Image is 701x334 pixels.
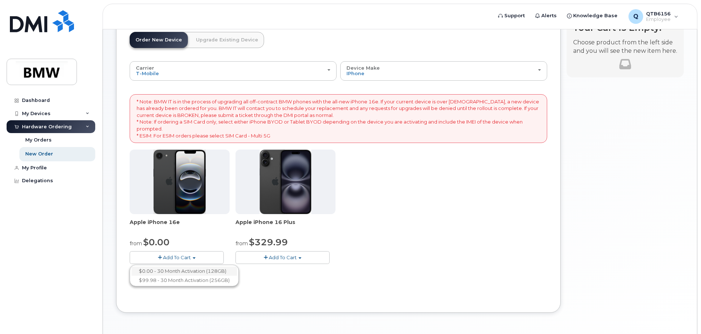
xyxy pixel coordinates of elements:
a: $0.00 - 30 Month Activation (128GB) [131,267,237,276]
span: Support [504,12,525,19]
span: Knowledge Base [573,12,617,19]
a: Order New Device [130,32,188,48]
a: Knowledge Base [562,8,623,23]
button: Device Make iPhone [340,61,547,80]
div: Apple iPhone 16 Plus [235,219,335,233]
span: T-Mobile [136,70,159,76]
span: Device Make [346,65,380,71]
p: * Note: BMW IT is in the process of upgrading all off-contract BMW phones with the all-new iPhone... [137,98,540,139]
span: QTB6156 [646,11,671,16]
img: iphone_16_plus.png [260,150,311,214]
span: Add To Cart [269,254,297,260]
span: $0.00 [143,237,170,247]
span: Add To Cart [163,254,191,260]
div: QTB6156 [623,9,683,24]
span: Alerts [541,12,557,19]
img: iphone16e.png [153,150,206,214]
span: Q [633,12,638,21]
span: Employee [646,16,671,22]
iframe: Messenger Launcher [669,302,696,329]
button: Add To Cart [130,251,224,264]
span: iPhone [346,70,364,76]
span: $329.99 [249,237,288,247]
div: Apple iPhone 16e [130,219,230,233]
span: Carrier [136,65,154,71]
a: Alerts [530,8,562,23]
small: from [130,240,142,247]
a: Upgrade Existing Device [190,32,264,48]
a: $99.98 - 30 Month Activation (256GB) [131,276,237,285]
a: Support [493,8,530,23]
button: Add To Cart [235,251,330,264]
h4: Your Cart is Empty! [573,23,677,33]
small: from [235,240,248,247]
p: Choose product from the left side and you will see the new item here. [573,38,677,55]
button: Carrier T-Mobile [130,61,337,80]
